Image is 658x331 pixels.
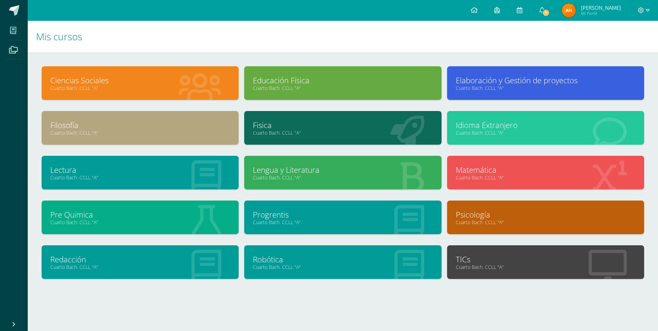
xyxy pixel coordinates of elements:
a: Cuarto Bach. CCLL "A" [50,264,230,270]
a: Idioma Extranjero [456,120,635,130]
a: Elaboración y Gestión de proyectos [456,75,635,86]
a: Cuarto Bach. CCLL "A" [456,129,635,136]
a: Progrentis [253,209,433,220]
a: Filosofía [50,120,230,130]
a: Cuarto Bach. CCLL "A" [253,219,433,226]
a: Cuarto Bach. CCLL "A" [50,219,230,226]
img: 3e2c351d3260a8ba04d05a714d05e5ea.png [562,3,576,17]
span: Mi Perfil [581,10,621,16]
a: Cuarto Bach. CCLL "A" [253,129,433,136]
span: [PERSON_NAME] [581,4,621,11]
a: Lectura [50,164,230,175]
a: Cuarto Bach. CCLL "A" [456,219,635,226]
a: Cuarto Bach. CCLL "A" [50,174,230,181]
a: Cuarto Bach. CCLL "A" [456,174,635,181]
a: Fisica [253,120,433,130]
a: Cuarto Bach. CCLL "A" [456,85,635,91]
span: 1 [542,9,550,17]
a: Lengua y Literatura [253,164,433,175]
a: Cuarto Bach. CCLL "A" [456,264,635,270]
a: Psicología [456,209,635,220]
a: Cuarto Bach. CCLL "A" [253,174,433,181]
a: Redacción [50,254,230,265]
a: Cuarto Bach. CCLL "A" [50,85,230,91]
a: Cuarto Bach. CCLL "A" [253,264,433,270]
a: TICs [456,254,635,265]
a: Ciencias Sociales [50,75,230,86]
a: Robótica [253,254,433,265]
span: Mis cursos [36,30,82,43]
a: Cuarto Bach. CCLL "A" [50,129,230,136]
a: Cuarto Bach. CCLL "A" [253,85,433,91]
a: Pre Quimica [50,209,230,220]
a: Matemática [456,164,635,175]
a: Educación Física [253,75,433,86]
